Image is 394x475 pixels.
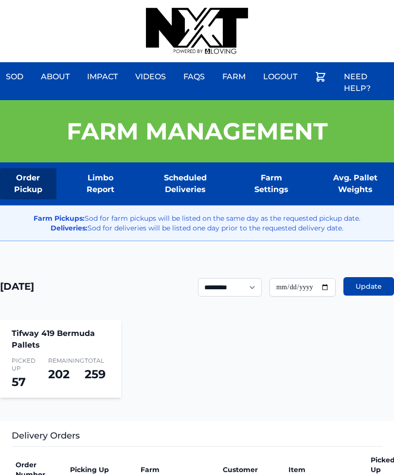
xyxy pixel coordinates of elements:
[316,168,394,199] a: Avg. Pallet Weights
[81,65,124,88] a: Impact
[12,328,109,351] h4: Tifway 419 Bermuda Pallets
[356,281,382,291] span: Update
[12,375,26,389] span: 57
[12,429,382,447] h3: Delivery Orders
[338,65,394,100] a: Need Help?
[34,214,85,223] strong: Farm Pickups:
[343,277,394,296] button: Update
[178,65,211,88] a: FAQs
[12,357,36,372] span: Picked Up
[146,8,248,54] img: nextdaysod.com Logo
[48,357,73,365] span: Remaining
[67,120,328,143] h1: Farm Management
[242,168,301,199] a: Farm Settings
[216,65,251,88] a: Farm
[51,224,88,232] strong: Deliveries:
[129,65,172,88] a: Videos
[257,65,303,88] a: Logout
[85,357,109,365] span: Total
[48,367,70,381] span: 202
[72,168,129,199] a: Limbo Report
[144,168,226,199] a: Scheduled Deliveries
[35,65,75,88] a: About
[85,367,106,381] span: 259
